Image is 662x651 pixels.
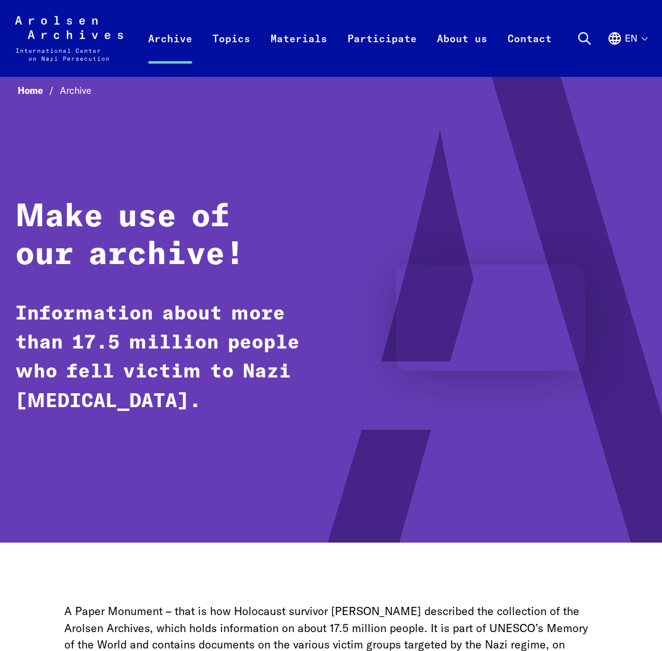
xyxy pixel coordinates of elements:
nav: Primary [138,13,562,64]
span: Archive [60,84,91,96]
a: Archive [138,26,202,77]
a: Participate [337,26,427,77]
a: Contact [497,26,562,77]
button: English, language selection [607,31,647,72]
nav: Breadcrumb [15,81,647,100]
a: Home [18,84,60,96]
a: Materials [260,26,337,77]
a: About us [427,26,497,77]
h1: Make use of our archive! [15,199,309,275]
a: Topics [202,26,260,77]
p: Information about more than 17.5 million people who fell victim to Nazi [MEDICAL_DATA]. [15,300,309,417]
